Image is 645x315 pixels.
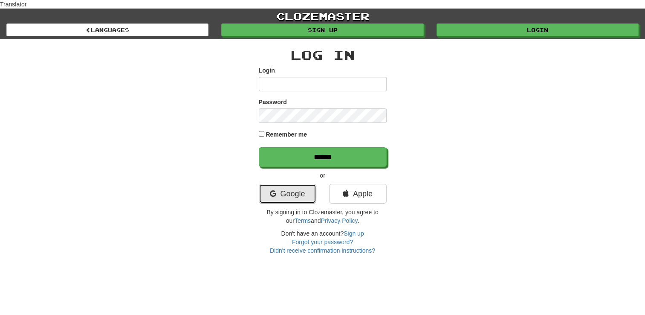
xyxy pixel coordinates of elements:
a: Privacy Policy [321,217,357,224]
a: Sign up [221,23,423,36]
p: By signing in to Clozemaster, you agree to our and . [259,208,387,225]
a: Google [259,184,316,204]
a: Didn't receive confirmation instructions? [270,247,375,254]
a: Forgot your password? [292,239,353,245]
a: Apple [329,184,387,204]
div: Don't have an account? [259,229,387,255]
label: Remember me [266,130,307,139]
p: or [259,171,387,180]
a: Languages [6,23,208,36]
h2: Log In [259,48,387,62]
a: Terms [295,217,311,224]
label: Login [259,66,275,75]
a: Sign up [344,230,364,237]
a: Login [437,23,639,36]
label: Password [259,98,287,106]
